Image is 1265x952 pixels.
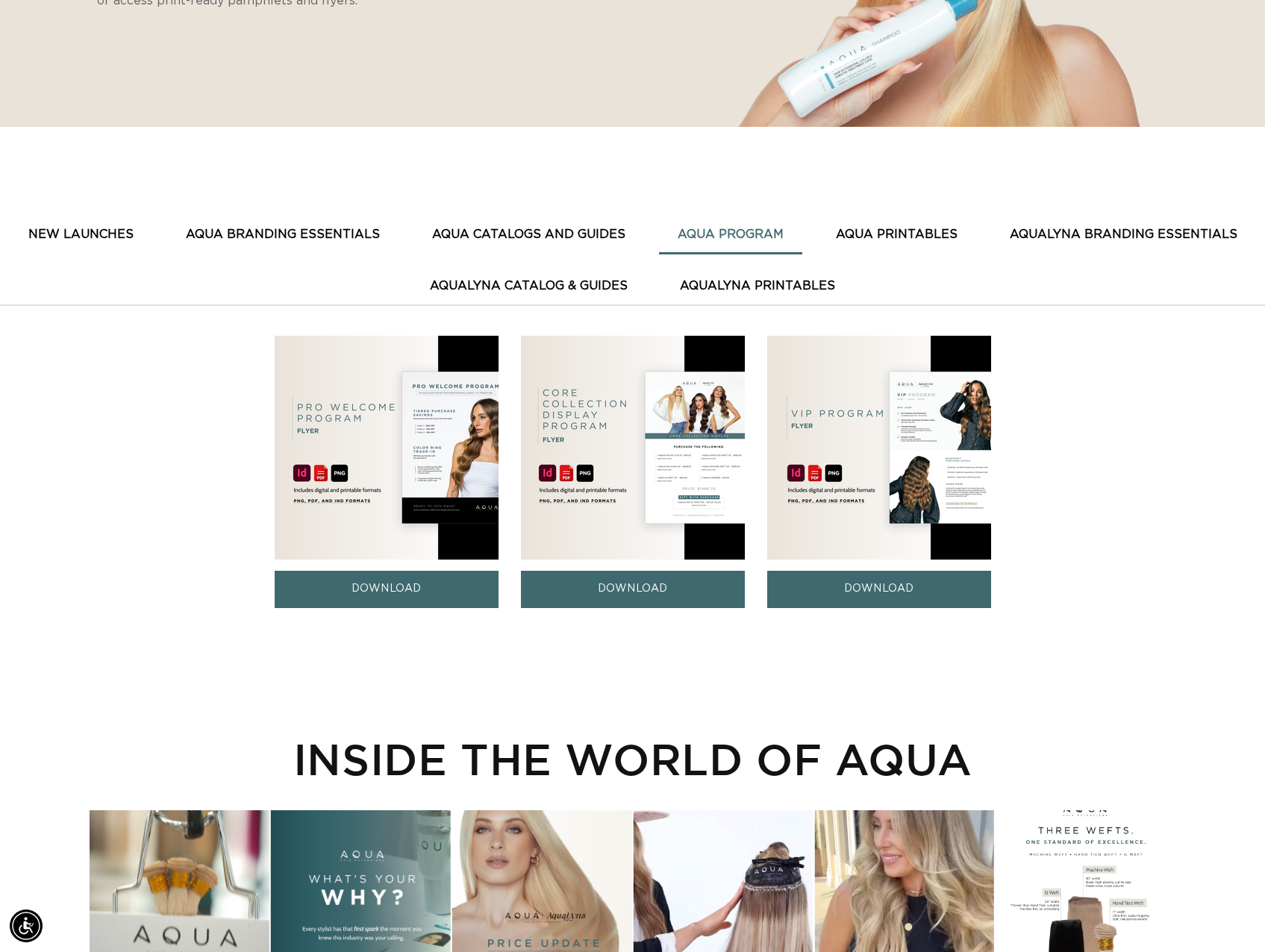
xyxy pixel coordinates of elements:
button: AquaLyna Printables [661,268,854,304]
button: AQUA PROGRAM [659,216,802,253]
iframe: Chat Widget [1190,880,1265,952]
h2: INSIDE THE WORLD OF AQUA [90,733,1175,784]
button: New Launches [10,216,152,253]
button: AquaLyna Catalog & Guides [411,268,646,304]
button: AQUA PRINTABLES [817,216,976,253]
a: DOWNLOAD [275,571,499,607]
button: AQUA CATALOGS AND GUIDES [413,216,644,253]
a: DOWNLOAD [521,571,745,607]
button: AQUA BRANDING ESSENTIALS [167,216,399,253]
button: AquaLyna Branding Essentials [991,216,1256,253]
div: Accessibility Menu [10,909,43,942]
a: DOWNLOAD [767,571,991,607]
